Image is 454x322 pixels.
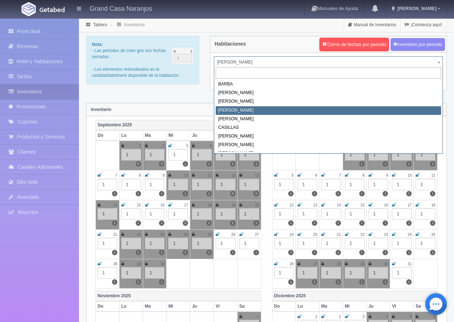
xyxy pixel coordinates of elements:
div: [PERSON_NAME] [216,97,441,106]
div: [PERSON_NAME] [216,132,441,141]
div: BARBA [216,80,441,89]
div: [PERSON_NAME] [216,141,441,149]
div: [PERSON_NAME] [216,106,441,115]
div: [PERSON_NAME] [216,89,441,97]
div: [PERSON_NAME] [216,115,441,123]
div: CASILLAS [216,123,441,132]
div: [PERSON_NAME] [216,149,441,158]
